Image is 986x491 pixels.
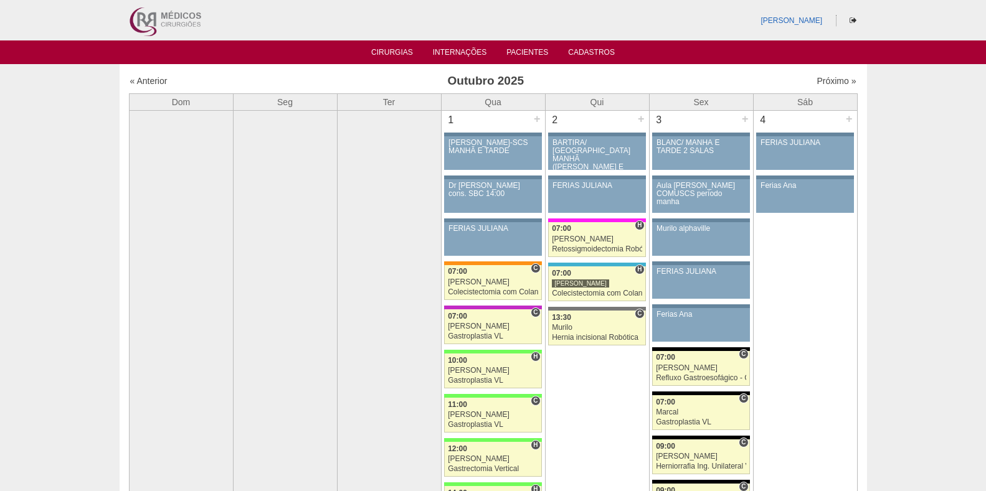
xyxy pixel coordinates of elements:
[233,93,337,110] th: Seg
[656,398,675,406] span: 07:00
[548,307,645,311] div: Key: Santa Catarina
[761,16,822,25] a: [PERSON_NAME]
[552,334,642,342] div: Hernia incisional Robótica
[552,245,642,253] div: Retossigmoidectomia Robótica
[552,324,642,332] div: Murilo
[444,482,541,486] div: Key: Brasil
[652,265,749,299] a: FERIAS JULIANA
[552,313,571,322] span: 13:30
[552,279,609,288] div: [PERSON_NAME]
[761,182,850,190] div: Ferias Ana
[650,111,669,129] div: 3
[444,350,541,353] div: Key: Brasil
[531,307,540,317] span: Consultório
[740,111,751,127] div: +
[371,48,413,60] a: Cirurgias
[635,264,644,274] span: Hospital
[652,175,749,179] div: Key: Aviso
[448,332,538,340] div: Gastroplastia VL
[656,408,746,416] div: Marcal
[652,480,749,484] div: Key: Blanc
[552,182,642,190] div: FERIAS JULIANA
[448,288,538,296] div: Colecistectomia com Colangiografia VL
[652,395,749,430] a: C 07:00 Marcal Gastroplastia VL
[444,261,541,265] div: Key: São Luiz - SCS
[552,289,642,297] div: Colecistectomia com Colangiografia VL
[448,421,538,429] div: Gastroplastia VL
[652,439,749,474] a: C 09:00 [PERSON_NAME] Herniorrafia Ing. Unilateral VL
[636,111,647,127] div: +
[652,261,749,265] div: Key: Aviso
[548,136,645,170] a: BARTIRA/ [GEOGRAPHIC_DATA] MANHÃ ([PERSON_NAME] E ANA)/ SANTA JOANA -TARDE
[649,93,753,110] th: Sex
[448,444,467,453] span: 12:00
[548,222,645,257] a: H 07:00 [PERSON_NAME] Retossigmoidectomia Robótica
[448,267,467,276] span: 07:00
[652,391,749,395] div: Key: Blanc
[652,133,749,136] div: Key: Aviso
[739,437,748,447] span: Consultório
[568,48,615,60] a: Cadastros
[756,175,853,179] div: Key: Aviso
[444,398,541,433] a: C 11:00 [PERSON_NAME] Gastroplastia VL
[448,312,467,320] span: 07:00
[656,442,675,451] span: 09:00
[652,304,749,308] div: Key: Aviso
[739,349,748,359] span: Consultório
[531,352,540,362] span: Hospital
[448,465,538,473] div: Gastrectomia Vertical
[448,356,467,365] span: 10:00
[548,175,645,179] div: Key: Aviso
[548,133,645,136] div: Key: Aviso
[444,265,541,300] a: C 07:00 [PERSON_NAME] Colecistectomia com Colangiografia VL
[657,311,746,319] div: Ferias Ana
[444,175,541,179] div: Key: Aviso
[448,455,538,463] div: [PERSON_NAME]
[444,309,541,344] a: C 07:00 [PERSON_NAME] Gastroplastia VL
[657,268,746,276] div: FERIAS JULIANA
[531,396,540,406] span: Consultório
[756,179,853,213] a: Ferias Ana
[552,224,571,233] span: 07:00
[656,452,746,461] div: [PERSON_NAME]
[656,374,746,382] div: Refluxo Gastroesofágico - Cirurgia VL
[652,347,749,351] div: Key: Blanc
[444,353,541,388] a: H 10:00 [PERSON_NAME] Gastroplastia VL
[548,311,645,345] a: C 13:30 Murilo Hernia incisional Robótica
[656,418,746,426] div: Gastroplastia VL
[531,263,540,273] span: Consultório
[448,182,538,198] div: Dr [PERSON_NAME] cons. SBC 14:00
[844,111,855,127] div: +
[441,93,545,110] th: Qua
[548,179,645,213] a: FERIAS JULIANA
[444,179,541,213] a: Dr [PERSON_NAME] cons. SBC 14:00
[448,225,538,233] div: FERIAS JULIANA
[761,139,850,147] div: FERIAS JULIANA
[444,136,541,170] a: [PERSON_NAME]-SCS MANHÃ E TARDE
[444,133,541,136] div: Key: Aviso
[756,136,853,170] a: FERIAS JULIANA
[548,263,645,266] div: Key: Neomater
[546,111,565,129] div: 2
[656,353,675,362] span: 07:00
[545,93,649,110] th: Qui
[652,136,749,170] a: BLANC/ MANHÃ E TARDE 2 SALAS
[756,133,853,136] div: Key: Aviso
[444,222,541,256] a: FERIAS JULIANA
[531,440,540,450] span: Hospital
[552,269,571,278] span: 07:00
[635,309,644,319] span: Consultório
[817,76,856,86] a: Próximo »
[652,218,749,222] div: Key: Aviso
[652,436,749,439] div: Key: Blanc
[652,179,749,213] a: Aula [PERSON_NAME] COMUSCS período manha
[850,17,856,24] i: Sair
[433,48,487,60] a: Internações
[635,220,644,230] span: Hospital
[448,411,538,419] div: [PERSON_NAME]
[444,442,541,477] a: H 12:00 [PERSON_NAME] Gastrectomia Vertical
[442,111,461,129] div: 1
[552,235,642,243] div: [PERSON_NAME]
[448,139,538,155] div: [PERSON_NAME]-SCS MANHÃ E TARDE
[130,76,168,86] a: « Anterior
